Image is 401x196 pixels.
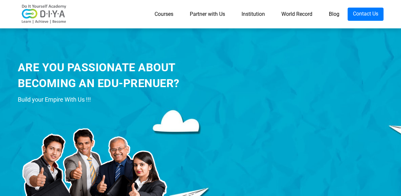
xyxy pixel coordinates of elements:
[18,95,227,105] div: Build your Empire With Us !!!
[18,4,71,24] img: logo-v2.png
[182,8,233,21] a: Partner with Us
[321,8,348,21] a: Blog
[348,8,384,21] a: Contact Us
[146,8,182,21] a: Courses
[273,8,321,21] a: World Record
[18,60,227,91] div: ARE YOU PASSIONATE ABOUT BECOMING AN EDU-PRENUER?
[233,8,273,21] a: Institution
